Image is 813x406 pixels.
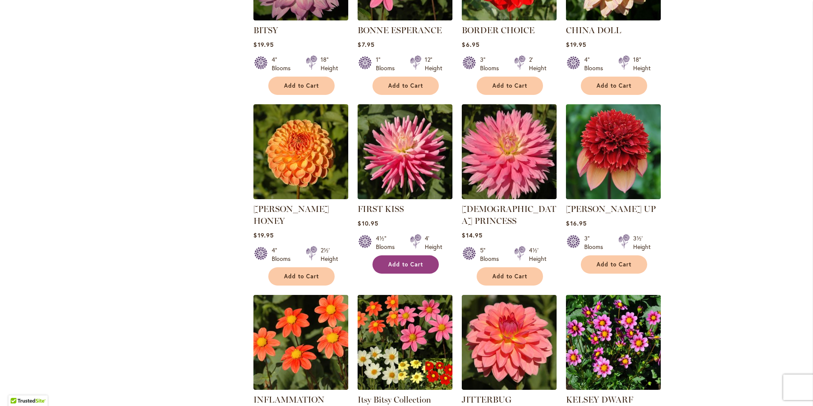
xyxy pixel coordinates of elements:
a: CHINA DOLL [566,25,621,35]
a: BONNE ESPERANCE [358,25,442,35]
a: [PERSON_NAME] HONEY [253,204,329,226]
span: $6.95 [462,40,479,49]
div: 4" Blooms [272,55,296,72]
span: Add to Cart [597,261,631,268]
a: Itsy Bitsy Collection [358,395,431,405]
span: Add to Cart [284,82,319,89]
a: KELSEY DWARF [566,383,661,392]
div: 12" Height [425,55,442,72]
div: 2½' Height [321,246,338,263]
button: Add to Cart [581,77,647,95]
img: KELSEY DWARF [566,295,661,390]
a: [PERSON_NAME] UP [566,204,656,214]
button: Add to Cart [268,267,335,286]
div: 5" Blooms [480,246,504,263]
a: BONNE ESPERANCE [358,14,452,22]
a: FIRST KISS [358,193,452,201]
button: Add to Cart [372,255,439,274]
div: 18" Height [321,55,338,72]
a: [DEMOGRAPHIC_DATA] PRINCESS [462,204,556,226]
span: Add to Cart [388,261,423,268]
span: $14.95 [462,231,482,239]
img: GITTY UP [566,104,661,199]
a: KELSEY DWARF [566,395,633,405]
div: 4½" Blooms [376,234,400,251]
span: Add to Cart [492,82,527,89]
button: Add to Cart [581,255,647,274]
img: JITTERBUG [462,295,557,390]
a: Itsy Bitsy Collection [358,383,452,392]
img: Itsy Bitsy Collection [358,295,452,390]
div: 2' Height [529,55,546,72]
a: BITSY [253,14,348,22]
a: CRICHTON HONEY [253,193,348,201]
div: 1" Blooms [376,55,400,72]
span: $19.95 [253,231,273,239]
img: INFLAMMATION [253,295,348,390]
button: Add to Cart [477,77,543,95]
a: JITTERBUG [462,395,512,405]
a: BORDER CHOICE [462,14,557,22]
span: $19.95 [566,40,586,49]
span: Add to Cart [284,273,319,280]
div: 3" Blooms [584,234,608,251]
a: BORDER CHOICE [462,25,534,35]
span: Add to Cart [388,82,423,89]
img: FIRST KISS [358,104,452,199]
div: 18" Height [633,55,651,72]
div: 3½' Height [633,234,651,251]
span: $10.95 [358,219,378,227]
div: 3" Blooms [480,55,504,72]
a: GAY PRINCESS [462,193,557,201]
span: $7.95 [358,40,374,49]
img: GAY PRINCESS [462,104,557,199]
span: Add to Cart [492,273,527,280]
button: Add to Cart [477,267,543,286]
a: FIRST KISS [358,204,404,214]
iframe: Launch Accessibility Center [6,376,30,400]
a: INFLAMMATION [253,395,324,405]
button: Add to Cart [268,77,335,95]
a: BITSY [253,25,278,35]
span: $19.95 [253,40,273,49]
a: GITTY UP [566,193,661,201]
a: JITTERBUG [462,383,557,392]
button: Add to Cart [372,77,439,95]
img: CRICHTON HONEY [253,104,348,199]
a: CHINA DOLL [566,14,661,22]
a: INFLAMMATION [253,383,348,392]
div: 4" Blooms [584,55,608,72]
div: 4' Height [425,234,442,251]
span: $16.95 [566,219,586,227]
div: 4½' Height [529,246,546,263]
span: Add to Cart [597,82,631,89]
div: 4" Blooms [272,246,296,263]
